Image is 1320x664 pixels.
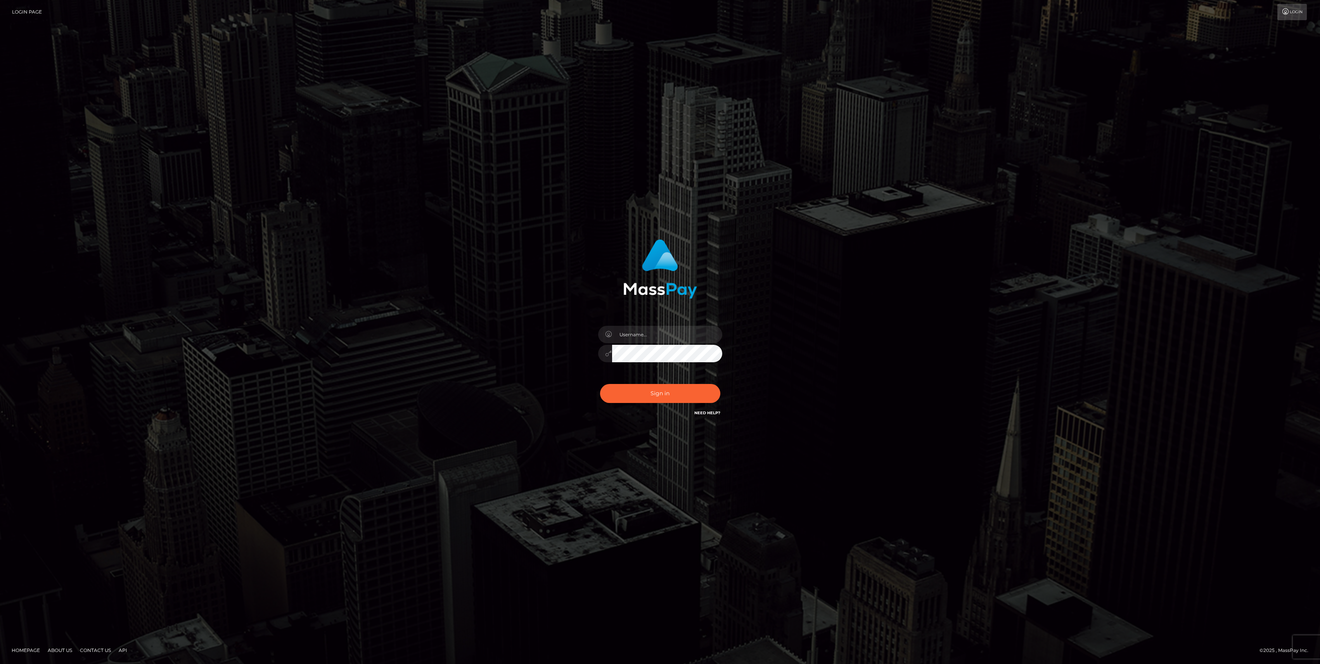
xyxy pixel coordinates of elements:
[116,644,130,656] a: API
[1277,4,1307,20] a: Login
[694,410,720,415] a: Need Help?
[623,239,697,299] img: MassPay Login
[77,644,114,656] a: Contact Us
[45,644,75,656] a: About Us
[612,326,722,343] input: Username...
[1259,646,1314,655] div: © 2025 , MassPay Inc.
[12,4,42,20] a: Login Page
[600,384,720,403] button: Sign in
[9,644,43,656] a: Homepage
